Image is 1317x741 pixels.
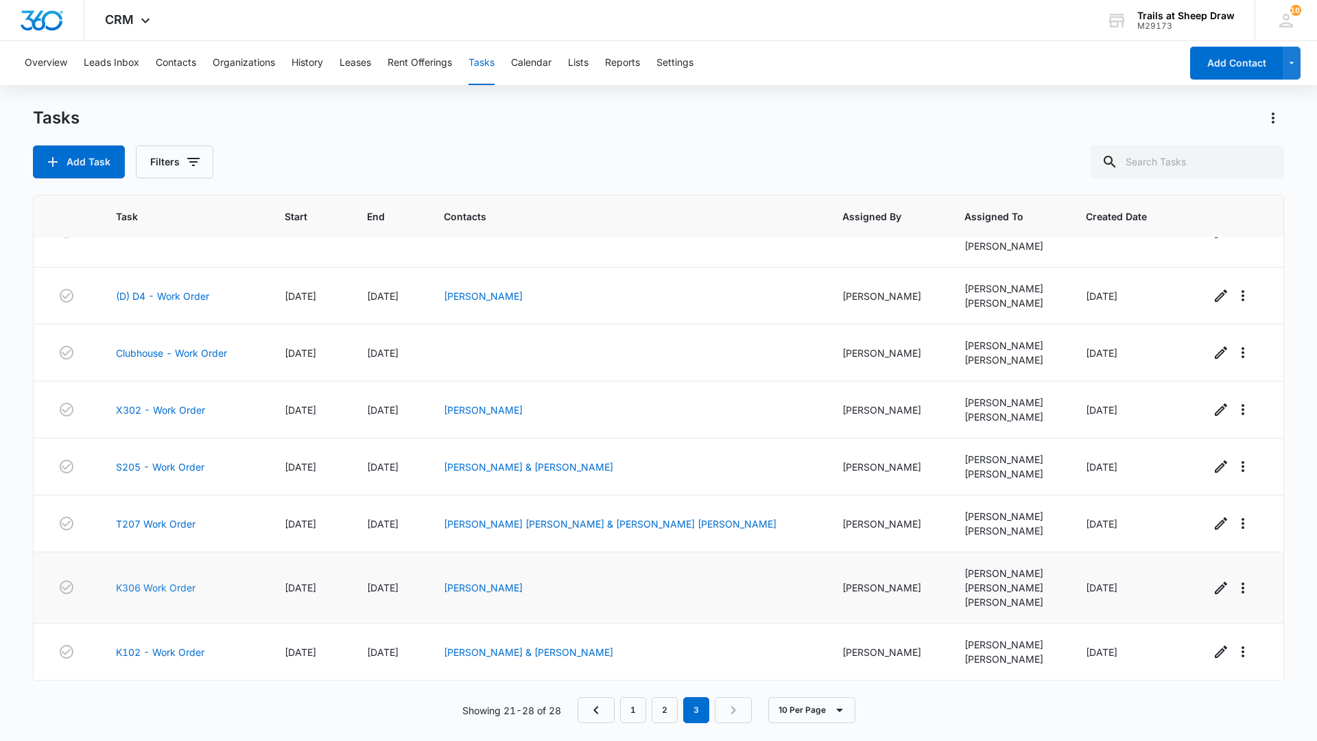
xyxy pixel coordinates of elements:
[1290,5,1301,16] span: 167
[285,582,316,593] span: [DATE]
[367,461,399,473] span: [DATE]
[340,41,371,85] button: Leases
[842,403,932,417] div: [PERSON_NAME]
[964,410,1054,424] div: [PERSON_NAME]
[964,524,1054,538] div: [PERSON_NAME]
[292,41,323,85] button: History
[84,41,139,85] button: Leads Inbox
[964,209,1034,224] span: Assigned To
[367,582,399,593] span: [DATE]
[964,281,1054,296] div: [PERSON_NAME]
[444,209,790,224] span: Contacts
[116,580,195,595] a: K306 Work Order
[444,404,523,416] a: [PERSON_NAME]
[964,467,1054,481] div: [PERSON_NAME]
[156,41,196,85] button: Contacts
[33,108,80,128] h1: Tasks
[367,404,399,416] span: [DATE]
[1091,145,1284,178] input: Search Tasks
[964,509,1054,524] div: [PERSON_NAME]
[285,209,314,224] span: Start
[444,461,613,473] a: [PERSON_NAME] & [PERSON_NAME]
[116,645,204,659] a: K102 - Work Order
[683,697,709,723] em: 3
[285,461,316,473] span: [DATE]
[116,289,209,303] a: (D) D4 - Work Order
[578,697,752,723] nav: Pagination
[1086,582,1117,593] span: [DATE]
[620,697,646,723] a: Page 1
[25,41,67,85] button: Overview
[842,460,932,474] div: [PERSON_NAME]
[842,346,932,360] div: [PERSON_NAME]
[116,517,195,531] a: T207 Work Order
[964,338,1054,353] div: [PERSON_NAME]
[285,290,316,302] span: [DATE]
[1137,10,1235,21] div: account name
[33,145,125,178] button: Add Task
[842,209,912,224] span: Assigned By
[578,697,615,723] a: Previous Page
[444,518,776,530] a: [PERSON_NAME] [PERSON_NAME] & [PERSON_NAME] [PERSON_NAME]
[964,637,1054,652] div: [PERSON_NAME]
[1290,5,1301,16] div: notifications count
[964,353,1054,367] div: [PERSON_NAME]
[367,290,399,302] span: [DATE]
[605,41,640,85] button: Reports
[1137,21,1235,31] div: account id
[468,41,495,85] button: Tasks
[1086,347,1117,359] span: [DATE]
[444,582,523,593] a: [PERSON_NAME]
[1262,107,1284,129] button: Actions
[136,145,213,178] button: Filters
[105,12,134,27] span: CRM
[444,646,613,658] a: [PERSON_NAME] & [PERSON_NAME]
[842,517,932,531] div: [PERSON_NAME]
[1190,47,1283,80] button: Add Contact
[964,595,1054,609] div: [PERSON_NAME]
[367,347,399,359] span: [DATE]
[964,652,1054,666] div: [PERSON_NAME]
[367,518,399,530] span: [DATE]
[1086,290,1117,302] span: [DATE]
[964,239,1054,253] div: [PERSON_NAME]
[285,518,316,530] span: [DATE]
[116,403,205,417] a: X302 - Work Order
[116,460,204,474] a: S205 - Work Order
[768,697,855,723] button: 10 Per Page
[213,41,275,85] button: Organizations
[1086,209,1157,224] span: Created Date
[964,580,1054,595] div: [PERSON_NAME]
[964,566,1054,580] div: [PERSON_NAME]
[1086,404,1117,416] span: [DATE]
[511,41,551,85] button: Calendar
[842,289,932,303] div: [PERSON_NAME]
[1086,646,1117,658] span: [DATE]
[462,703,561,718] p: Showing 21-28 of 28
[367,209,391,224] span: End
[367,646,399,658] span: [DATE]
[388,41,452,85] button: Rent Offerings
[285,646,316,658] span: [DATE]
[568,41,589,85] button: Lists
[444,290,523,302] a: [PERSON_NAME]
[116,346,227,360] a: Clubhouse - Work Order
[964,452,1054,467] div: [PERSON_NAME]
[656,41,693,85] button: Settings
[964,296,1054,310] div: [PERSON_NAME]
[285,404,316,416] span: [DATE]
[1086,461,1117,473] span: [DATE]
[652,697,678,723] a: Page 2
[116,209,232,224] span: Task
[842,645,932,659] div: [PERSON_NAME]
[285,347,316,359] span: [DATE]
[842,580,932,595] div: [PERSON_NAME]
[1086,518,1117,530] span: [DATE]
[964,395,1054,410] div: [PERSON_NAME]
